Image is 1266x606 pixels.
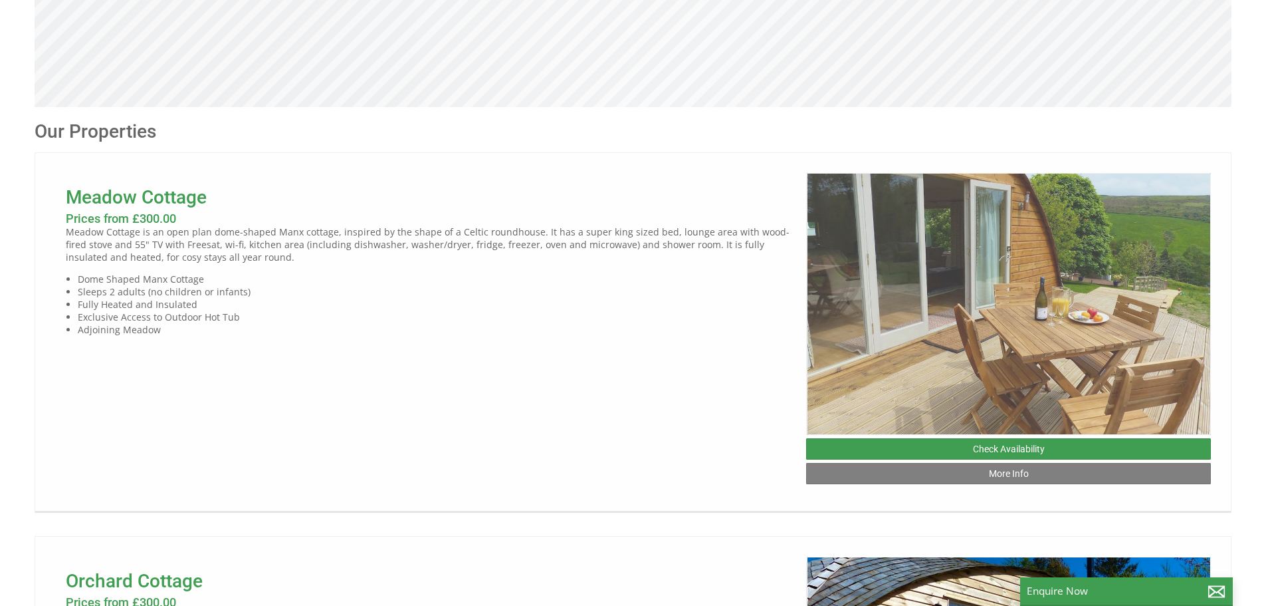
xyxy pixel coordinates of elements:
h3: Prices from £300.00 [66,212,795,226]
li: Dome Shaped Manx Cottage [78,273,795,285]
img: meadow-cottage-patio.original.jpg [807,173,1212,435]
li: Sleeps 2 adults (no children or infants) [78,285,795,298]
li: Adjoining Meadow [78,323,795,336]
a: Check Availability [806,438,1211,460]
a: Meadow Cottage [66,186,207,208]
li: Fully Heated and Insulated [78,298,795,311]
li: Exclusive Access to Outdoor Hot Tub [78,311,795,323]
a: Orchard Cottage [66,570,203,592]
p: Enquire Now [1027,584,1226,598]
h1: Our Properties [35,120,813,142]
p: Meadow Cottage is an open plan dome-shaped Manx cottage, inspired by the shape of a Celtic roundh... [66,226,795,263]
a: More Info [806,463,1211,484]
